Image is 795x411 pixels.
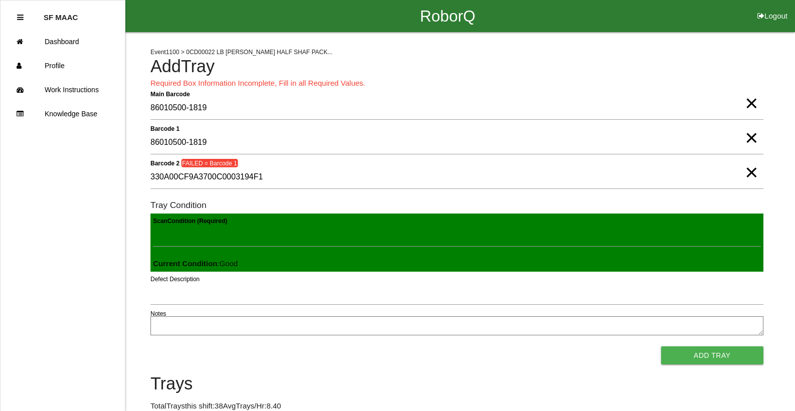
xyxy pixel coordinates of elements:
a: Work Instructions [1,78,125,102]
b: Main Barcode [150,90,190,97]
a: Knowledge Base [1,102,125,126]
button: Add Tray [661,346,763,364]
b: Scan Condition (Required) [153,217,227,224]
h6: Tray Condition [150,200,763,210]
b: Barcode 1 [150,125,180,132]
p: SF MAAC [44,6,78,22]
label: Defect Description [150,275,200,284]
div: Close [17,6,24,30]
b: Barcode 2 [150,159,180,166]
a: Profile [1,54,125,78]
b: Current Condition [153,259,217,268]
a: Dashboard [1,30,125,54]
span: Clear Input [745,152,758,172]
label: Notes [150,309,166,318]
h4: Trays [150,374,763,393]
span: Event 1100 > 0CD00022 LB [PERSON_NAME] HALF SHAF PACK... [150,49,333,56]
span: Clear Input [745,83,758,103]
span: Clear Input [745,118,758,138]
p: Required Box Information Incomplete, Fill in all Required Values. [150,78,763,89]
span: : Good [153,259,238,268]
span: FAILED = Barcode 1 [181,159,238,167]
input: Required [150,97,763,120]
h4: Add Tray [150,57,763,76]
